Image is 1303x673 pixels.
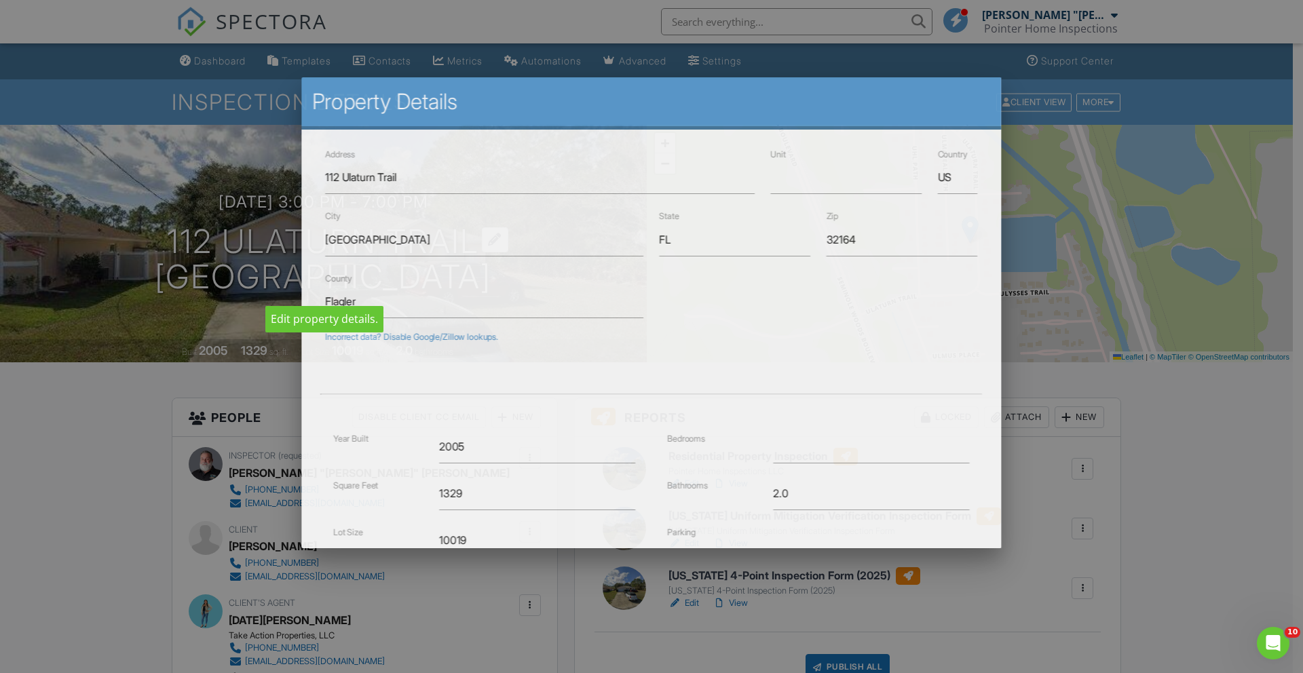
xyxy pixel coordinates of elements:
[660,211,679,221] label: State
[325,273,352,284] label: County
[333,480,378,490] label: Square Feet
[325,211,340,221] label: City
[325,149,355,159] label: Address
[1285,627,1300,638] span: 10
[1257,627,1289,659] iframe: Intercom live chat
[667,433,705,443] label: Bedrooms
[827,211,839,221] label: Zip
[771,149,786,159] label: Unit
[667,526,696,537] label: Parking
[333,526,363,537] label: Lot Size
[325,332,977,343] div: Incorrect data? Disable Google/Zillow lookups.
[667,480,708,490] label: Bathrooms
[938,149,968,159] label: Country
[312,88,991,115] h2: Property Details
[333,433,369,443] label: Year Built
